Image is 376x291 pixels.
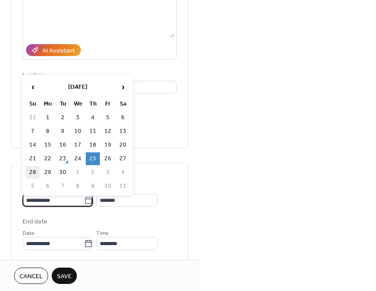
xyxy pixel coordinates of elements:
[23,217,47,227] div: End date
[56,139,70,151] td: 16
[42,46,75,56] div: AI Assistant
[41,111,55,124] td: 1
[56,98,70,110] th: Tu
[71,98,85,110] th: We
[71,180,85,193] td: 8
[86,180,100,193] td: 9
[26,166,40,179] td: 28
[41,98,55,110] th: Mo
[41,125,55,138] td: 8
[56,152,70,165] td: 23
[23,229,34,238] span: Date
[71,152,85,165] td: 24
[26,125,40,138] td: 7
[26,78,39,96] span: ‹
[71,139,85,151] td: 17
[26,139,40,151] td: 14
[96,229,109,238] span: Time
[56,111,70,124] td: 2
[116,139,130,151] td: 20
[116,152,130,165] td: 27
[56,166,70,179] td: 30
[86,152,100,165] td: 25
[26,98,40,110] th: Su
[116,111,130,124] td: 6
[86,98,100,110] th: Th
[116,180,130,193] td: 11
[57,272,72,281] span: Save
[41,166,55,179] td: 29
[101,139,115,151] td: 19
[116,98,130,110] th: Sa
[41,180,55,193] td: 6
[56,180,70,193] td: 7
[116,125,130,138] td: 13
[23,70,175,79] div: Location
[56,125,70,138] td: 9
[41,78,115,97] th: [DATE]
[52,268,77,284] button: Save
[101,125,115,138] td: 12
[86,111,100,124] td: 4
[41,152,55,165] td: 22
[101,180,115,193] td: 10
[116,166,130,179] td: 4
[101,111,115,124] td: 5
[86,139,100,151] td: 18
[101,98,115,110] th: Fr
[41,139,55,151] td: 15
[116,78,129,96] span: ›
[26,44,81,56] button: AI Assistant
[19,272,43,281] span: Cancel
[101,152,115,165] td: 26
[26,180,40,193] td: 5
[14,268,48,284] button: Cancel
[86,166,100,179] td: 2
[101,166,115,179] td: 3
[71,125,85,138] td: 10
[71,111,85,124] td: 3
[86,125,100,138] td: 11
[26,111,40,124] td: 31
[26,152,40,165] td: 21
[71,166,85,179] td: 1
